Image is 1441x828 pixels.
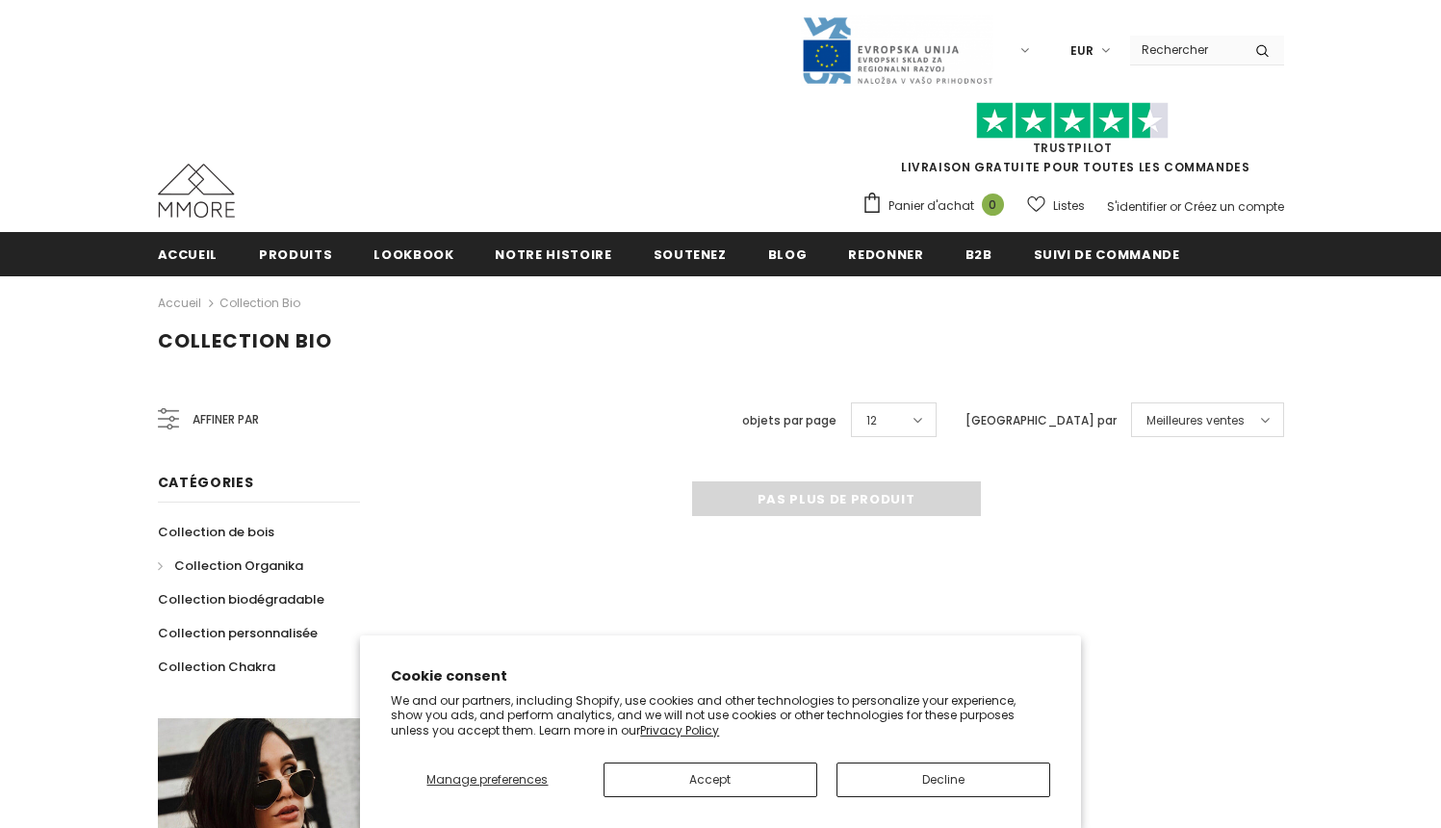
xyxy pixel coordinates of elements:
[862,111,1284,175] span: LIVRAISON GRATUITE POUR TOUTES LES COMMANDES
[1130,36,1241,64] input: Search Site
[158,515,274,549] a: Collection de bois
[654,232,727,275] a: soutenez
[862,192,1014,220] a: Panier d'achat 0
[1170,198,1181,215] span: or
[219,295,300,311] a: Collection Bio
[888,196,974,216] span: Panier d'achat
[1033,140,1113,156] a: TrustPilot
[982,194,1004,216] span: 0
[158,523,274,541] span: Collection de bois
[801,15,993,86] img: Javni Razpis
[158,624,318,642] span: Collection personnalisée
[158,164,235,218] img: Cas MMORE
[801,41,993,58] a: Javni Razpis
[158,582,324,616] a: Collection biodégradable
[640,722,719,738] a: Privacy Policy
[965,411,1117,430] label: [GEOGRAPHIC_DATA] par
[158,658,275,676] span: Collection Chakra
[495,246,611,264] span: Notre histoire
[768,246,808,264] span: Blog
[158,246,219,264] span: Accueil
[259,246,332,264] span: Produits
[391,666,1050,686] h2: Cookie consent
[391,693,1050,738] p: We and our partners, including Shopify, use cookies and other technologies to personalize your ex...
[495,232,611,275] a: Notre histoire
[373,232,453,275] a: Lookbook
[391,763,583,797] button: Manage preferences
[742,411,836,430] label: objets par page
[158,650,275,684] a: Collection Chakra
[1146,411,1245,430] span: Meilleures ventes
[866,411,877,430] span: 12
[1053,196,1085,216] span: Listes
[158,327,332,354] span: Collection Bio
[158,590,324,608] span: Collection biodégradable
[604,763,817,797] button: Accept
[848,246,923,264] span: Redonner
[193,409,259,430] span: Affiner par
[768,232,808,275] a: Blog
[426,771,548,788] span: Manage preferences
[259,232,332,275] a: Produits
[965,246,992,264] span: B2B
[1027,189,1085,222] a: Listes
[976,102,1169,140] img: Faites confiance aux étoiles pilotes
[1107,198,1167,215] a: S'identifier
[848,232,923,275] a: Redonner
[1034,232,1180,275] a: Suivi de commande
[1184,198,1284,215] a: Créez un compte
[174,556,303,575] span: Collection Organika
[654,246,727,264] span: soutenez
[1034,246,1180,264] span: Suivi de commande
[158,292,201,315] a: Accueil
[158,473,254,492] span: Catégories
[158,549,303,582] a: Collection Organika
[158,616,318,650] a: Collection personnalisée
[158,232,219,275] a: Accueil
[373,246,453,264] span: Lookbook
[836,763,1050,797] button: Decline
[1070,41,1094,61] span: EUR
[965,232,992,275] a: B2B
